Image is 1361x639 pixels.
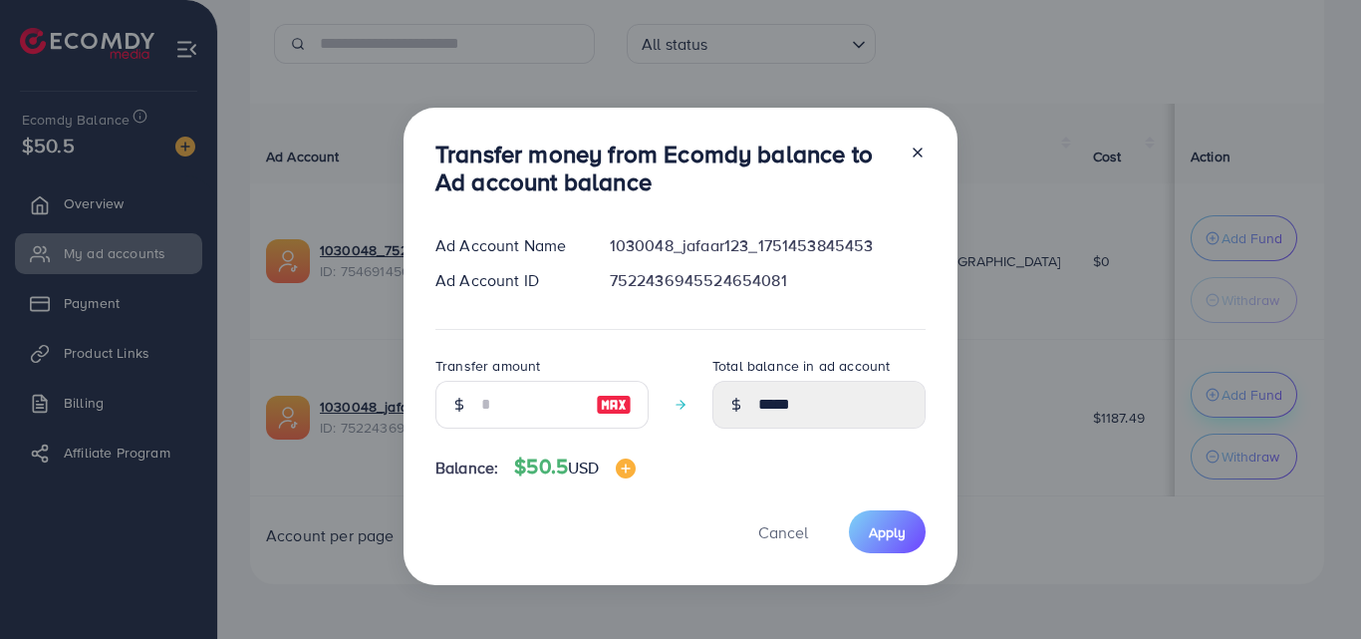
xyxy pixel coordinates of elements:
label: Total balance in ad account [712,356,890,376]
iframe: Chat [1276,549,1346,624]
span: Balance: [435,457,498,479]
div: 7522436945524654081 [594,269,942,292]
label: Transfer amount [435,356,540,376]
img: image [616,459,636,479]
h3: Transfer money from Ecomdy balance to Ad account balance [435,140,894,197]
button: Cancel [733,510,833,553]
h4: $50.5 [514,455,635,479]
div: Ad Account ID [419,269,594,292]
div: 1030048_jafaar123_1751453845453 [594,234,942,257]
span: Cancel [758,521,808,543]
div: Ad Account Name [419,234,594,257]
button: Apply [849,510,926,553]
span: Apply [869,522,906,542]
img: image [596,393,632,417]
span: USD [568,457,599,479]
